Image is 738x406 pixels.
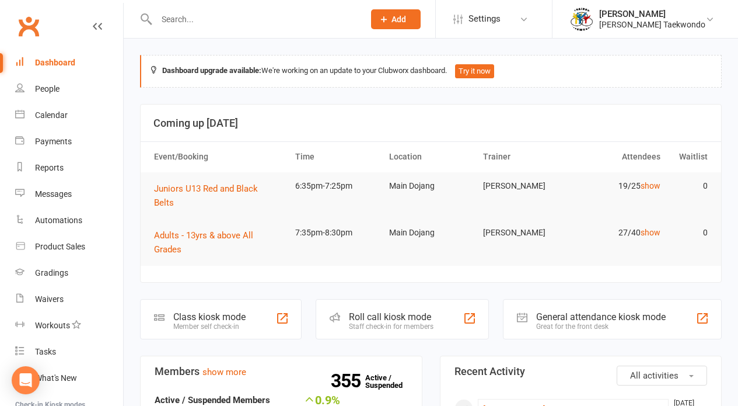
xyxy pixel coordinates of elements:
div: Dashboard [35,58,75,67]
a: Waivers [15,286,123,313]
div: What's New [35,373,77,383]
a: Gradings [15,260,123,286]
div: Calendar [35,110,68,120]
span: Add [391,15,406,24]
a: Product Sales [15,234,123,260]
td: Main Dojang [384,219,478,247]
a: Reports [15,155,123,181]
td: 0 [666,172,713,200]
div: Waivers [35,294,64,304]
div: Member self check-in [173,322,246,331]
th: Trainer [478,142,572,172]
a: Messages [15,181,123,207]
div: [PERSON_NAME] Taekwondo [599,19,705,30]
input: Search... [153,11,356,27]
img: thumb_image1638236014.png [570,8,593,31]
th: Event/Booking [149,142,290,172]
a: Calendar [15,102,123,129]
a: 355Active / Suspended [365,365,417,398]
button: Try it now [455,64,494,78]
div: People [35,84,60,93]
div: 0.9% [297,393,340,406]
td: 0 [666,219,713,247]
button: All activities [617,366,707,386]
div: Automations [35,216,82,225]
div: General attendance kiosk mode [536,311,666,322]
a: Automations [15,207,123,234]
td: 6:35pm-7:25pm [290,172,384,200]
th: Time [290,142,384,172]
strong: 355 [331,372,365,390]
a: Clubworx [14,12,43,41]
span: Settings [468,6,501,32]
a: Payments [15,129,123,155]
button: Add [371,9,421,29]
strong: Active / Suspended Members [155,395,270,405]
td: [PERSON_NAME] [478,172,572,200]
td: 7:35pm-8:30pm [290,219,384,247]
a: show [641,181,660,190]
a: People [15,76,123,102]
div: Messages [35,189,72,199]
div: Roll call kiosk mode [349,311,433,322]
button: Juniors U13 Red and Black Belts [154,182,285,210]
span: All activities [630,370,678,381]
div: Staff check-in for members [349,322,433,331]
div: [PERSON_NAME] [599,9,705,19]
div: Great for the front desk [536,322,666,331]
th: Attendees [572,142,666,172]
td: 19/25 [572,172,666,200]
span: Adults - 13yrs & above All Grades [154,230,253,255]
h3: Coming up [DATE] [153,117,708,129]
button: Adults - 13yrs & above All Grades [154,228,285,256]
div: Reports [35,163,64,172]
a: What's New [15,365,123,391]
div: Product Sales [35,242,85,251]
strong: Dashboard upgrade available: [162,66,261,75]
div: We're working on an update to your Clubworx dashboard. [140,55,722,88]
a: Workouts [15,313,123,339]
a: show [641,228,660,237]
div: Payments [35,137,72,146]
div: Gradings [35,268,68,277]
a: show more [202,367,246,377]
th: Waitlist [666,142,713,172]
div: Open Intercom Messenger [12,366,40,394]
span: Juniors U13 Red and Black Belts [154,183,258,208]
td: [PERSON_NAME] [478,219,572,247]
div: Class kiosk mode [173,311,246,322]
div: Workouts [35,321,70,330]
td: 27/40 [572,219,666,247]
h3: Members [155,366,408,377]
th: Location [384,142,478,172]
td: Main Dojang [384,172,478,200]
a: Dashboard [15,50,123,76]
div: Tasks [35,347,56,356]
h3: Recent Activity [454,366,708,377]
a: Tasks [15,339,123,365]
